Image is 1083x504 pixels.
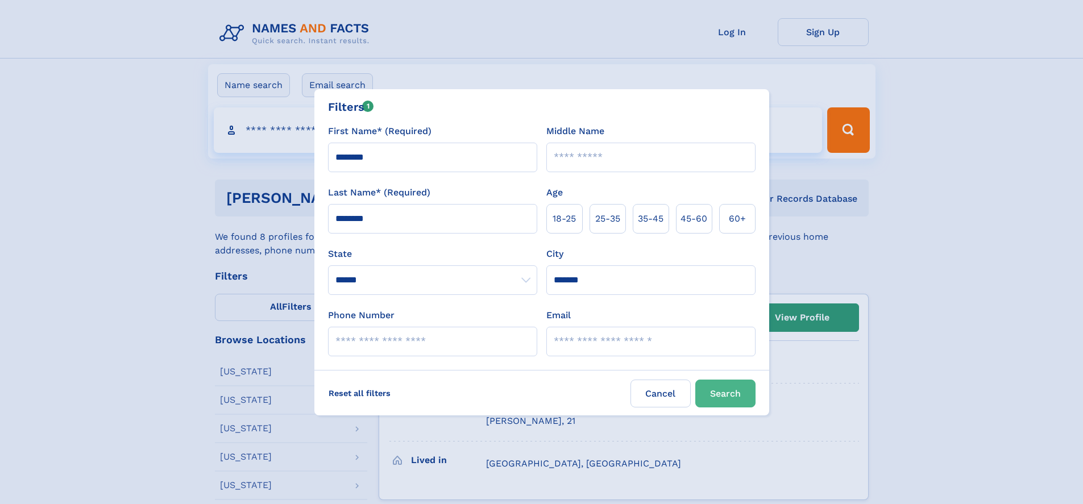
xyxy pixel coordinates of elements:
label: Last Name* (Required) [328,186,430,199]
label: Reset all filters [321,380,398,407]
label: Age [546,186,563,199]
span: 45‑60 [680,212,707,226]
label: State [328,247,537,261]
span: 18‑25 [553,212,576,226]
span: 35‑45 [638,212,663,226]
div: Filters [328,98,374,115]
label: Middle Name [546,124,604,138]
label: Email [546,309,571,322]
span: 25‑35 [595,212,620,226]
label: First Name* (Required) [328,124,431,138]
label: Phone Number [328,309,395,322]
span: 60+ [729,212,746,226]
button: Search [695,380,756,407]
label: Cancel [630,380,691,407]
label: City [546,247,563,261]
